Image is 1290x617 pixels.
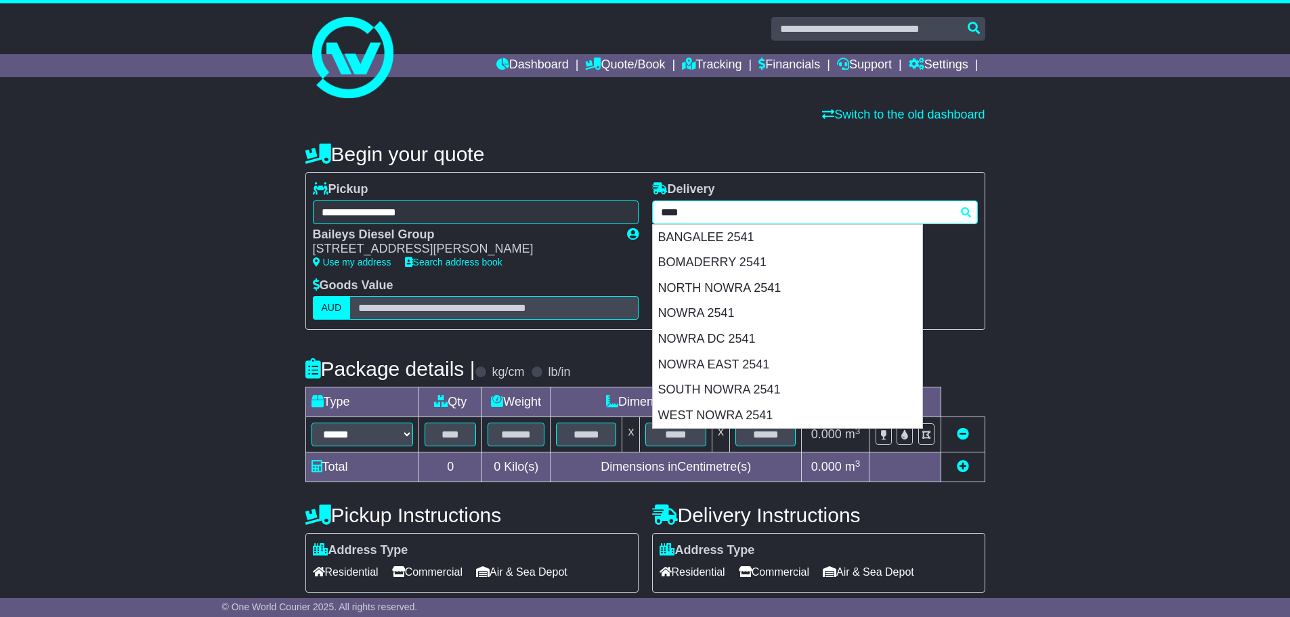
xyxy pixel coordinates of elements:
td: Qty [419,387,482,417]
a: Tracking [682,54,741,77]
h4: Pickup Instructions [305,504,639,526]
h4: Begin your quote [305,143,985,165]
label: Pickup [313,182,368,197]
td: Type [305,387,419,417]
div: NOWRA DC 2541 [653,326,922,352]
td: 0 [419,452,482,482]
h4: Package details | [305,358,475,380]
sup: 3 [855,426,861,436]
div: Baileys Diesel Group [313,228,614,242]
div: WEST NOWRA 2541 [653,403,922,429]
span: Air & Sea Depot [476,561,567,582]
span: © One World Courier 2025. All rights reserved. [222,601,418,612]
div: NOWRA EAST 2541 [653,352,922,378]
div: SOUTH NOWRA 2541 [653,377,922,403]
td: x [622,417,640,452]
sup: 3 [855,459,861,469]
span: Commercial [392,561,463,582]
label: lb/in [548,365,570,380]
a: Add new item [957,460,969,473]
a: Quote/Book [585,54,665,77]
a: Use my address [313,257,391,268]
span: m [845,427,861,441]
td: Kilo(s) [482,452,551,482]
span: 0 [494,460,500,473]
div: NORTH NOWRA 2541 [653,276,922,301]
label: AUD [313,296,351,320]
td: Dimensions in Centimetre(s) [551,452,802,482]
a: Switch to the old dashboard [822,108,985,121]
span: Air & Sea Depot [823,561,914,582]
span: 0.000 [811,427,842,441]
div: NOWRA 2541 [653,301,922,326]
td: Dimensions (L x W x H) [551,387,802,417]
td: Total [305,452,419,482]
typeahead: Please provide city [652,200,978,224]
label: kg/cm [492,365,524,380]
a: Financials [758,54,820,77]
td: Weight [482,387,551,417]
div: BANGALEE 2541 [653,225,922,251]
span: Commercial [739,561,809,582]
div: BOMADERRY 2541 [653,250,922,276]
span: Residential [313,561,379,582]
a: Search address book [405,257,502,268]
td: x [712,417,729,452]
a: Settings [909,54,968,77]
span: m [845,460,861,473]
span: 0.000 [811,460,842,473]
span: Residential [660,561,725,582]
label: Address Type [660,543,755,558]
label: Delivery [652,182,715,197]
a: Dashboard [496,54,569,77]
h4: Delivery Instructions [652,504,985,526]
label: Goods Value [313,278,393,293]
div: [STREET_ADDRESS][PERSON_NAME] [313,242,614,257]
a: Support [837,54,892,77]
a: Remove this item [957,427,969,441]
label: Address Type [313,543,408,558]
